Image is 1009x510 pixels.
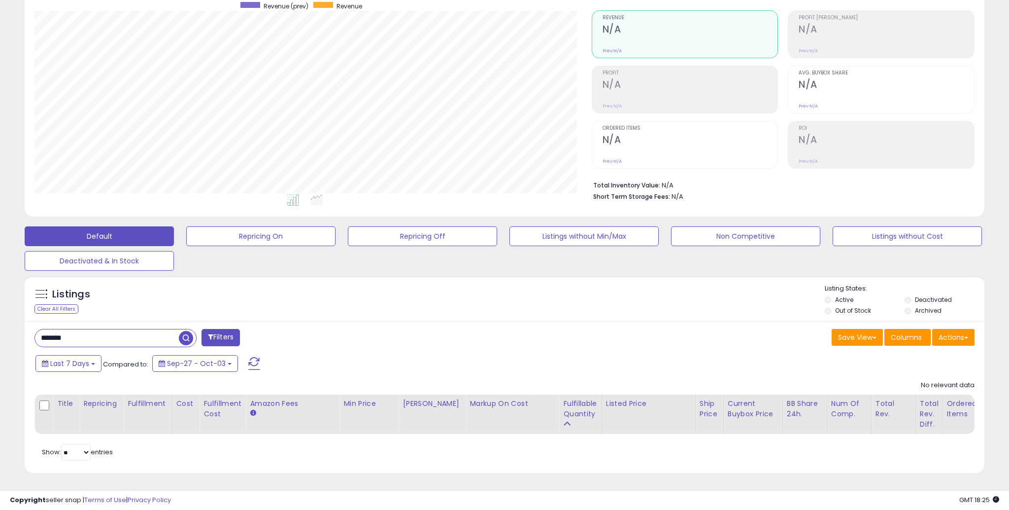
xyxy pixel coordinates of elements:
[470,399,555,409] div: Markup on Cost
[606,399,691,409] div: Listed Price
[593,179,968,190] li: N/A
[509,226,659,246] button: Listings without Min/Max
[52,288,90,301] h5: Listings
[799,126,974,131] span: ROI
[799,79,974,92] h2: N/A
[603,103,622,109] small: Prev: N/A
[336,2,362,10] span: Revenue
[152,355,238,372] button: Sep-27 - Oct-03
[799,158,818,164] small: Prev: N/A
[825,284,984,293] p: Listing States:
[348,226,497,246] button: Repricing Off
[728,399,778,419] div: Current Buybox Price
[947,399,983,419] div: Ordered Items
[831,399,867,419] div: Num of Comp.
[915,295,952,304] label: Deactivated
[128,495,171,505] a: Privacy Policy
[932,329,975,346] button: Actions
[10,496,171,505] div: seller snap | |
[176,399,196,409] div: Cost
[25,226,174,246] button: Default
[671,226,820,246] button: Non Competitive
[672,192,683,201] span: N/A
[921,381,975,390] div: No relevant data
[603,48,622,54] small: Prev: N/A
[835,306,871,315] label: Out of Stock
[799,71,974,76] span: Avg. Buybox Share
[25,251,174,271] button: Deactivated & In Stock
[250,409,256,418] small: Amazon Fees.
[83,399,119,409] div: Repricing
[799,24,974,37] h2: N/A
[466,395,559,434] th: The percentage added to the cost of goods (COGS) that forms the calculator for Min & Max prices.
[799,48,818,54] small: Prev: N/A
[203,399,241,419] div: Fulfillment Cost
[799,103,818,109] small: Prev: N/A
[603,126,778,131] span: Ordered Items
[603,134,778,147] h2: N/A
[603,79,778,92] h2: N/A
[799,134,974,147] h2: N/A
[264,2,308,10] span: Revenue (prev)
[603,158,622,164] small: Prev: N/A
[167,359,226,368] span: Sep-27 - Oct-03
[603,71,778,76] span: Profit
[915,306,942,315] label: Archived
[833,226,982,246] button: Listings without Cost
[403,399,461,409] div: [PERSON_NAME]
[891,332,922,342] span: Columns
[832,329,883,346] button: Save View
[700,399,719,419] div: Ship Price
[57,399,75,409] div: Title
[920,399,939,430] div: Total Rev. Diff.
[202,329,240,346] button: Filters
[50,359,89,368] span: Last 7 Days
[34,304,78,314] div: Clear All Filters
[103,360,148,369] span: Compared to:
[884,329,931,346] button: Columns
[875,399,911,419] div: Total Rev.
[250,399,335,409] div: Amazon Fees
[186,226,336,246] button: Repricing On
[603,15,778,21] span: Revenue
[959,495,999,505] span: 2025-10-11 18:25 GMT
[84,495,126,505] a: Terms of Use
[593,192,670,201] b: Short Term Storage Fees:
[603,24,778,37] h2: N/A
[42,447,113,457] span: Show: entries
[35,355,101,372] button: Last 7 Days
[10,495,46,505] strong: Copyright
[835,295,853,304] label: Active
[799,15,974,21] span: Profit [PERSON_NAME]
[563,399,597,419] div: Fulfillable Quantity
[128,399,168,409] div: Fulfillment
[343,399,394,409] div: Min Price
[593,181,660,189] b: Total Inventory Value:
[787,399,823,419] div: BB Share 24h.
